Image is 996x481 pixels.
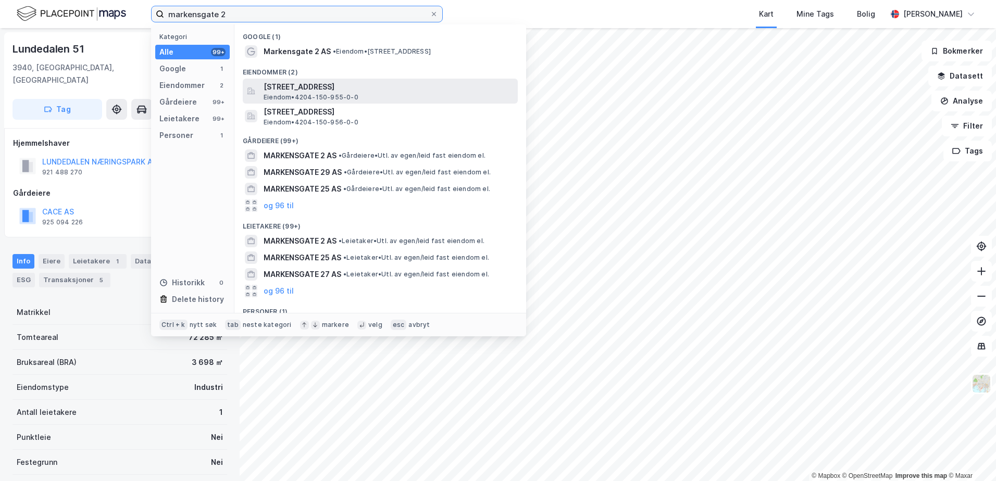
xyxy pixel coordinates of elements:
div: Alle [159,46,173,58]
div: Nei [211,431,223,444]
div: markere [322,321,349,329]
a: Mapbox [812,472,840,479]
span: • [343,185,346,193]
div: 99+ [211,48,226,56]
div: Datasett [131,254,182,269]
span: Gårdeiere • Utl. av egen/leid fast eiendom el. [339,151,485,160]
button: Analyse [931,91,992,111]
img: logo.f888ab2527a4732fd821a326f86c7f29.svg [17,5,126,23]
div: neste kategori [243,321,292,329]
div: Eiendommer (2) [234,60,526,79]
span: Leietaker • Utl. av egen/leid fast eiendom el. [343,270,489,279]
div: Mine Tags [796,8,834,20]
span: MARKENSGATE 25 AS [264,251,341,264]
div: Kart [759,8,774,20]
span: • [344,168,347,176]
div: 3940, [GEOGRAPHIC_DATA], [GEOGRAPHIC_DATA] [13,61,167,86]
div: Leietakere (99+) [234,214,526,233]
div: Kategori [159,33,230,41]
span: Gårdeiere • Utl. av egen/leid fast eiendom el. [343,185,490,193]
input: Søk på adresse, matrikkel, gårdeiere, leietakere eller personer [164,6,430,22]
span: Gårdeiere • Utl. av egen/leid fast eiendom el. [344,168,491,176]
span: MARKENSGATE 27 AS [264,268,341,281]
div: 1 [217,131,226,140]
div: Gårdeiere [159,96,197,108]
span: MARKENSGATE 2 AS [264,235,337,247]
img: Z [972,374,991,394]
iframe: Chat Widget [944,431,996,481]
div: 0 [217,279,226,287]
div: Google (1) [234,24,526,43]
div: Leietakere [159,112,200,125]
div: Delete history [172,293,224,306]
div: 99+ [211,98,226,106]
div: 921 488 270 [42,168,82,176]
span: • [339,151,342,159]
div: Tomteareal [17,331,58,344]
div: Eiendommer [159,79,205,92]
div: avbryt [408,321,430,329]
span: MARKENSGATE 25 AS [264,183,341,195]
span: • [333,47,336,55]
div: nytt søk [190,321,217,329]
div: 72 285 ㎡ [189,331,223,344]
div: Transaksjoner [39,273,110,287]
span: Eiendom • 4204-150-956-0-0 [264,118,358,126]
button: og 96 til [264,199,294,212]
div: 1 [112,256,122,267]
span: [STREET_ADDRESS] [264,106,514,118]
span: Markensgate 2 AS [264,45,331,58]
div: Eiere [39,254,65,269]
span: [STREET_ADDRESS] [264,81,514,93]
div: Gårdeiere (99+) [234,129,526,147]
div: Personer (1) [234,299,526,318]
button: og 96 til [264,285,294,297]
span: MARKENSGATE 2 AS [264,149,337,162]
div: Matrikkel [17,306,51,319]
a: OpenStreetMap [842,472,893,479]
div: 3 698 ㎡ [192,356,223,369]
div: Google [159,62,186,75]
span: • [343,254,346,261]
button: Filter [942,116,992,136]
div: Gårdeiere [13,187,227,199]
div: esc [391,320,407,330]
span: Eiendom • 4204-150-955-0-0 [264,93,358,102]
div: Industri [194,381,223,394]
div: Antall leietakere [17,406,77,419]
div: 925 094 226 [42,218,83,226]
div: Bolig [857,8,875,20]
button: Bokmerker [922,41,992,61]
span: Eiendom • [STREET_ADDRESS] [333,47,431,56]
div: Festegrunn [17,456,57,469]
div: Lundedalen 51 [13,41,86,57]
div: velg [368,321,382,329]
button: Tags [943,141,992,161]
div: [PERSON_NAME] [903,8,963,20]
div: Hjemmelshaver [13,137,227,149]
a: Improve this map [895,472,947,479]
span: • [339,237,342,245]
div: Ctrl + k [159,320,188,330]
div: 1 [217,65,226,73]
div: Historikk [159,276,205,289]
div: Leietakere [69,254,127,269]
div: Eiendomstype [17,381,69,394]
span: MARKENSGATE 29 AS [264,166,342,179]
div: Punktleie [17,431,51,444]
span: Leietaker • Utl. av egen/leid fast eiendom el. [339,237,484,245]
div: Info [13,254,34,269]
button: Datasett [928,66,992,86]
div: 1 [219,406,223,419]
div: 99+ [211,115,226,123]
div: tab [225,320,241,330]
span: • [343,270,346,278]
div: Personer [159,129,193,142]
div: 5 [96,275,106,285]
div: Bruksareal (BRA) [17,356,77,369]
button: Tag [13,99,102,120]
div: 2 [217,81,226,90]
div: ESG [13,273,35,287]
span: Leietaker • Utl. av egen/leid fast eiendom el. [343,254,489,262]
